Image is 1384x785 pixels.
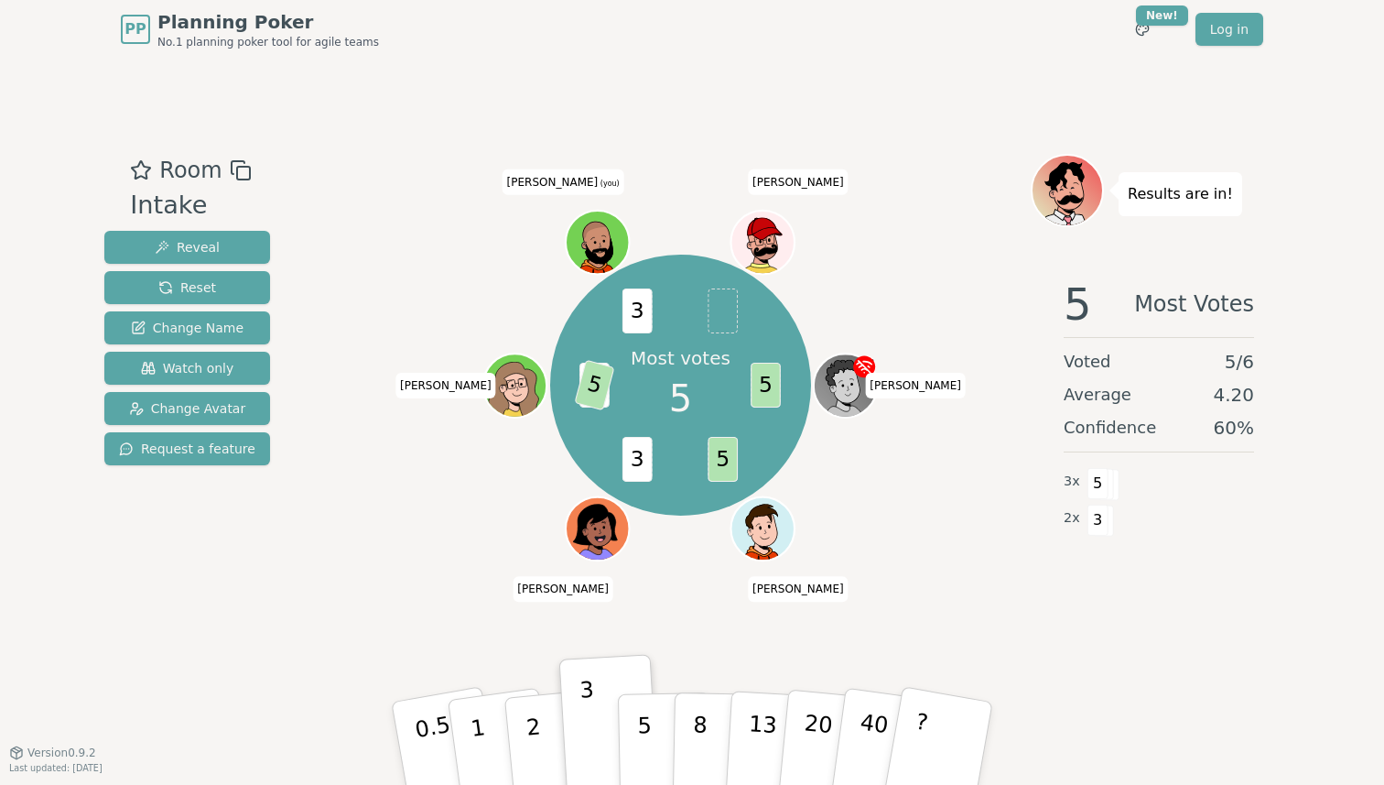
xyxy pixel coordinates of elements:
button: Change Name [104,311,270,344]
button: Add as favourite [130,154,152,187]
span: Change Avatar [129,399,246,418]
span: 3 [580,363,611,408]
span: Planning Poker [157,9,379,35]
span: 3 [622,437,653,482]
button: Click to change your avatar [568,213,628,272]
span: 5 [751,363,782,408]
span: Reset [158,278,216,297]
button: Reset [104,271,270,304]
button: Version0.9.2 [9,746,96,760]
span: 3 [622,289,653,333]
span: 60 % [1214,415,1254,441]
span: PP [124,18,146,40]
button: New! [1126,13,1159,46]
p: Most votes [631,345,730,371]
span: Request a feature [119,440,255,458]
a: PPPlanning PokerNo.1 planning poker tool for agile teams [121,9,379,49]
span: Click to change your name [503,169,624,195]
span: Click to change your name [395,373,496,398]
span: Change Name [131,319,243,337]
span: Voted [1064,349,1111,375]
span: 4.20 [1213,382,1254,408]
button: Change Avatar [104,392,270,425]
span: Click to change your name [748,576,849,602]
span: 5 [575,360,615,411]
span: 5 [669,371,692,426]
span: Watch only [141,359,234,377]
button: Reveal [104,231,270,264]
span: (you) [598,180,620,188]
span: 3 [1087,505,1108,536]
div: New! [1136,5,1188,26]
span: 5 / 6 [1225,349,1254,375]
span: 5 [1087,468,1108,499]
span: 5 [1064,282,1092,326]
p: Results are in! [1128,181,1233,207]
span: No.1 planning poker tool for agile teams [157,35,379,49]
span: 2 x [1064,508,1080,529]
span: Room [159,154,222,187]
span: 3 x [1064,472,1080,492]
span: Reveal [155,238,220,256]
span: Click to change your name [748,169,849,195]
p: 3 [579,677,600,777]
span: Version 0.9.2 [27,746,96,760]
button: Watch only [104,352,270,385]
div: Intake [130,187,251,224]
button: Request a feature [104,432,270,465]
span: Most Votes [1134,282,1254,326]
span: Last updated: [DATE] [9,763,103,773]
span: Click to change your name [865,373,966,398]
a: Log in [1195,13,1263,46]
span: Click to change your name [513,576,613,602]
span: Average [1064,382,1131,408]
span: Confidence [1064,415,1156,441]
span: 5 [708,437,739,482]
